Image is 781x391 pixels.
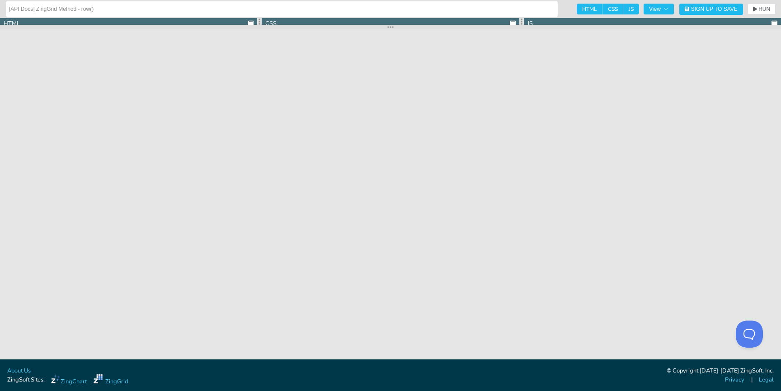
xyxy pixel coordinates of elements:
a: About Us [7,367,31,375]
span: | [751,376,753,384]
div: © Copyright [DATE]-[DATE] ZingSoft, Inc. [667,367,774,376]
a: Legal [759,376,774,384]
iframe: Toggle Customer Support [736,321,763,348]
span: ZingSoft Sites: [7,376,45,384]
a: Privacy [725,376,744,384]
div: HTML [4,19,20,28]
a: ZingGrid [94,374,128,386]
div: JS [527,19,533,28]
div: CSS [265,19,277,28]
a: ZingChart [51,374,87,386]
